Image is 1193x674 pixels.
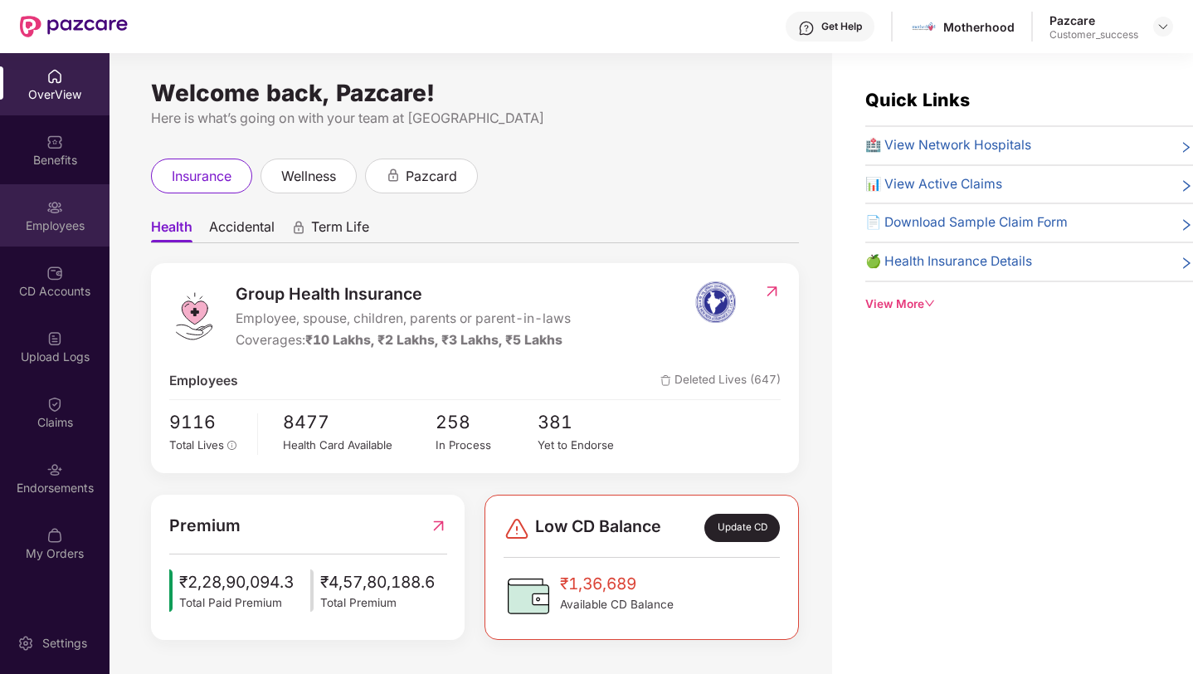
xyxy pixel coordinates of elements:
[924,298,936,310] span: down
[169,291,219,341] img: logo
[1180,216,1193,233] span: right
[236,281,571,307] span: Group Health Insurance
[46,462,63,478] img: svg+xml;base64,PHN2ZyBpZD0iRW5kb3JzZW1lbnRzIiB4bWxucz0iaHR0cDovL3d3dy53My5vcmcvMjAwMC9zdmciIHdpZH...
[169,408,246,436] span: 9116
[538,408,640,436] span: 381
[865,174,1002,195] span: 📊 View Active Claims
[46,68,63,85] img: svg+xml;base64,PHN2ZyBpZD0iSG9tZSIgeG1sbnM9Imh0dHA6Ly93d3cudzMub3JnLzIwMDAvc3ZnIiB3aWR0aD0iMjAiIG...
[865,89,970,110] span: Quick Links
[179,594,294,612] span: Total Paid Premium
[704,514,780,542] div: Update CD
[283,437,436,454] div: Health Card Available
[660,375,671,386] img: deleteIcon
[436,408,538,436] span: 258
[504,515,530,542] img: svg+xml;base64,PHN2ZyBpZD0iRGFuZ2VyLTMyeDMyIiB4bWxucz0iaHR0cDovL3d3dy53My5vcmcvMjAwMC9zdmciIHdpZH...
[436,437,538,454] div: In Process
[46,396,63,413] img: svg+xml;base64,PHN2ZyBpZD0iQ2xhaW0iIHhtbG5zPSJodHRwOi8vd3d3LnczLm9yZy8yMDAwL3N2ZyIgd2lkdGg9IjIwIi...
[430,513,447,539] img: RedirectIcon
[865,295,1193,313] div: View More
[209,218,275,242] span: Accidental
[406,166,457,187] span: pazcard
[169,438,224,452] span: Total Lives
[310,569,314,613] img: icon
[943,19,1015,35] div: Motherhood
[169,371,238,392] span: Employees
[1180,255,1193,272] span: right
[151,108,799,129] div: Here is what’s going on with your team at [GEOGRAPHIC_DATA]
[821,20,862,33] div: Get Help
[798,20,815,37] img: svg+xml;base64,PHN2ZyBpZD0iSGVscC0zMngzMiIgeG1sbnM9Imh0dHA6Ly93d3cudzMub3JnLzIwMDAvc3ZnIiB3aWR0aD...
[660,371,781,392] span: Deleted Lives (647)
[291,220,306,235] div: animation
[37,635,92,652] div: Settings
[535,514,661,542] span: Low CD Balance
[172,166,231,187] span: insurance
[311,218,369,242] span: Term Life
[46,199,63,216] img: svg+xml;base64,PHN2ZyBpZD0iRW1wbG95ZWVzIiB4bWxucz0iaHR0cDovL3d3dy53My5vcmcvMjAwMC9zdmciIHdpZHRoPS...
[283,408,436,436] span: 8477
[865,252,1032,272] span: 🍏 Health Insurance Details
[17,635,34,652] img: svg+xml;base64,PHN2ZyBpZD0iU2V0dGluZy0yMHgyMCIgeG1sbnM9Imh0dHA6Ly93d3cudzMub3JnLzIwMDAvc3ZnIiB3aW...
[684,281,747,323] img: insurerIcon
[281,166,336,187] span: wellness
[1156,20,1170,33] img: svg+xml;base64,PHN2ZyBpZD0iRHJvcGRvd24tMzJ4MzIiIHhtbG5zPSJodHRwOi8vd3d3LnczLm9yZy8yMDAwL3N2ZyIgd2...
[169,569,173,613] img: icon
[305,332,562,348] span: ₹10 Lakhs, ₹2 Lakhs, ₹3 Lakhs, ₹5 Lakhs
[179,569,294,594] span: ₹2,28,90,094.3
[236,309,571,330] span: Employee, spouse, children, parents or parent-in-laws
[151,86,799,100] div: Welcome back, Pazcare!
[227,441,237,451] span: info-circle
[320,569,435,594] span: ₹4,57,80,188.6
[504,571,553,621] img: CDBalanceIcon
[46,265,63,281] img: svg+xml;base64,PHN2ZyBpZD0iQ0RfQWNjb3VudHMiIGRhdGEtbmFtZT0iQ0QgQWNjb3VudHMiIHhtbG5zPSJodHRwOi8vd3...
[538,437,640,454] div: Yet to Endorse
[320,594,435,612] span: Total Premium
[560,596,674,613] span: Available CD Balance
[46,527,63,544] img: svg+xml;base64,PHN2ZyBpZD0iTXlfT3JkZXJzIiBkYXRhLW5hbWU9Ik15IE9yZGVycyIgeG1sbnM9Imh0dHA6Ly93d3cudz...
[386,168,401,183] div: animation
[865,212,1068,233] span: 📄 Download Sample Claim Form
[560,571,674,596] span: ₹1,36,689
[1049,12,1138,28] div: Pazcare
[1180,139,1193,156] span: right
[763,283,781,300] img: RedirectIcon
[169,513,241,539] span: Premium
[1180,178,1193,195] span: right
[20,16,128,37] img: New Pazcare Logo
[46,134,63,150] img: svg+xml;base64,PHN2ZyBpZD0iQmVuZWZpdHMiIHhtbG5zPSJodHRwOi8vd3d3LnczLm9yZy8yMDAwL3N2ZyIgd2lkdGg9Ij...
[236,330,571,351] div: Coverages:
[1049,28,1138,42] div: Customer_success
[912,15,936,39] img: motherhood%20_%20logo.png
[865,135,1031,156] span: 🏥 View Network Hospitals
[46,330,63,347] img: svg+xml;base64,PHN2ZyBpZD0iVXBsb2FkX0xvZ3MiIGRhdGEtbmFtZT0iVXBsb2FkIExvZ3MiIHhtbG5zPSJodHRwOi8vd3...
[151,218,192,242] span: Health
